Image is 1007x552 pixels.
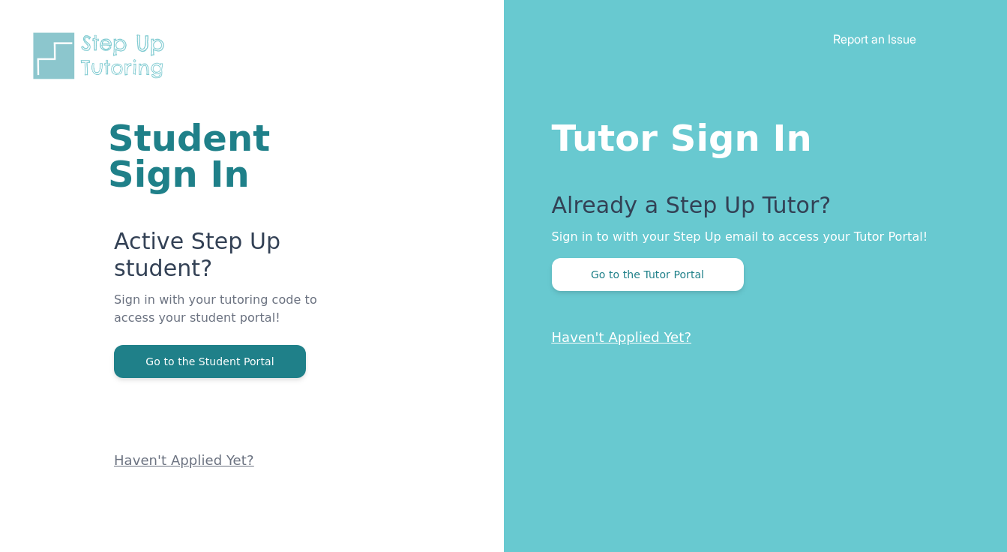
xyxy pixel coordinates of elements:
[114,291,324,345] p: Sign in with your tutoring code to access your student portal!
[552,192,948,228] p: Already a Step Up Tutor?
[114,452,254,468] a: Haven't Applied Yet?
[114,345,306,378] button: Go to the Student Portal
[552,228,948,246] p: Sign in to with your Step Up email to access your Tutor Portal!
[30,30,174,82] img: Step Up Tutoring horizontal logo
[552,267,744,281] a: Go to the Tutor Portal
[552,329,692,345] a: Haven't Applied Yet?
[833,31,916,46] a: Report an Issue
[552,258,744,291] button: Go to the Tutor Portal
[552,114,948,156] h1: Tutor Sign In
[114,228,324,291] p: Active Step Up student?
[108,120,324,192] h1: Student Sign In
[114,354,306,368] a: Go to the Student Portal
